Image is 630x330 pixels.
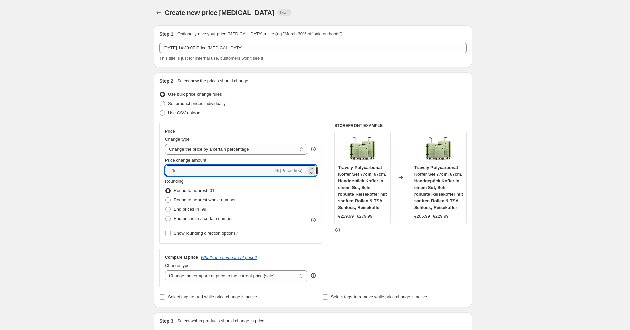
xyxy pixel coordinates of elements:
[177,78,248,84] p: Select how the prices should change
[159,43,467,53] input: 30% off holiday sale
[165,137,190,142] span: Change type
[349,135,376,162] img: 71WszVch-1L_80x.jpg
[414,165,463,210] span: Travely Polycarbonat Koffer Set 77cm, 67cm, Handgepäck Koffer in einem Set, Sehr robuste Reisekof...
[154,8,163,17] button: Price change jobs
[201,255,257,260] button: What's the compare at price?
[310,146,317,152] div: help
[174,188,214,193] span: Round to nearest .01
[433,213,449,220] strike: €229.99
[168,92,222,97] span: Use bulk price change rules
[168,101,226,106] span: Set product prices individually
[280,10,289,15] span: Draft
[338,213,354,220] div: €229.99
[338,165,387,210] span: Travely Polycarbonat Koffer Set 77cm, 67cm, Handgepäck Koffer in einem Set, Sehr robuste Reisekof...
[174,197,236,202] span: Round to nearest whole number
[159,78,175,84] h2: Step 2.
[159,56,263,61] span: This title is just for internal use, customers won't see it
[168,110,200,115] span: Use CSV upload
[274,168,302,173] span: % (Price drop)
[334,123,467,128] h6: STOREFRONT EXAMPLE
[168,294,257,299] span: Select tags to add while price change is active
[165,9,274,16] span: Create new price [MEDICAL_DATA]
[159,31,175,37] h2: Step 1.
[414,213,430,220] div: €206.99
[425,135,452,162] img: 71WszVch-1L_80x.jpg
[310,272,317,279] div: help
[165,158,206,163] span: Price change amount
[174,216,233,221] span: End prices in a certain number
[357,213,372,220] strike: €279.99
[165,255,198,260] h3: Compare at price
[331,294,427,299] span: Select tags to remove while price change is active
[165,179,184,184] span: Rounding
[177,318,264,324] p: Select which products should change in price
[165,165,273,176] input: -15
[174,231,238,236] span: Show rounding direction options?
[159,318,175,324] h2: Step 3.
[174,207,206,212] span: End prices in .99
[177,31,342,37] p: Optionally give your price [MEDICAL_DATA] a title (eg "March 30% off sale on boots")
[165,263,190,268] span: Change type
[165,129,175,134] h3: Price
